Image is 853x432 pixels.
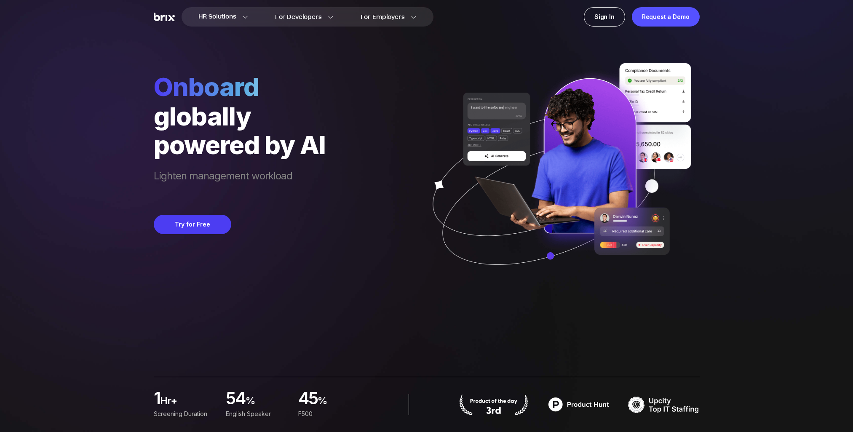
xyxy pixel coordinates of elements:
[298,391,318,408] span: 45
[226,409,288,419] div: English Speaker
[632,7,700,27] a: Request a Demo
[154,391,160,408] span: 1
[543,394,615,415] img: product hunt badge
[154,409,216,419] div: Screening duration
[275,13,322,21] span: For Developers
[154,131,326,159] div: powered by AI
[417,63,700,290] img: ai generate
[198,10,236,24] span: HR Solutions
[318,394,360,411] span: %
[154,13,175,21] img: Brix Logo
[458,394,529,415] img: product hunt badge
[298,409,360,419] div: F500
[628,394,700,415] img: TOP IT STAFFING
[584,7,625,27] a: Sign In
[154,102,326,131] div: globally
[246,394,288,411] span: %
[361,13,405,21] span: For Employers
[154,72,326,102] span: Onboard
[226,391,246,408] span: 54
[154,169,326,198] span: Lighten management workload
[154,215,231,234] button: Try for Free
[160,394,216,411] span: hr+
